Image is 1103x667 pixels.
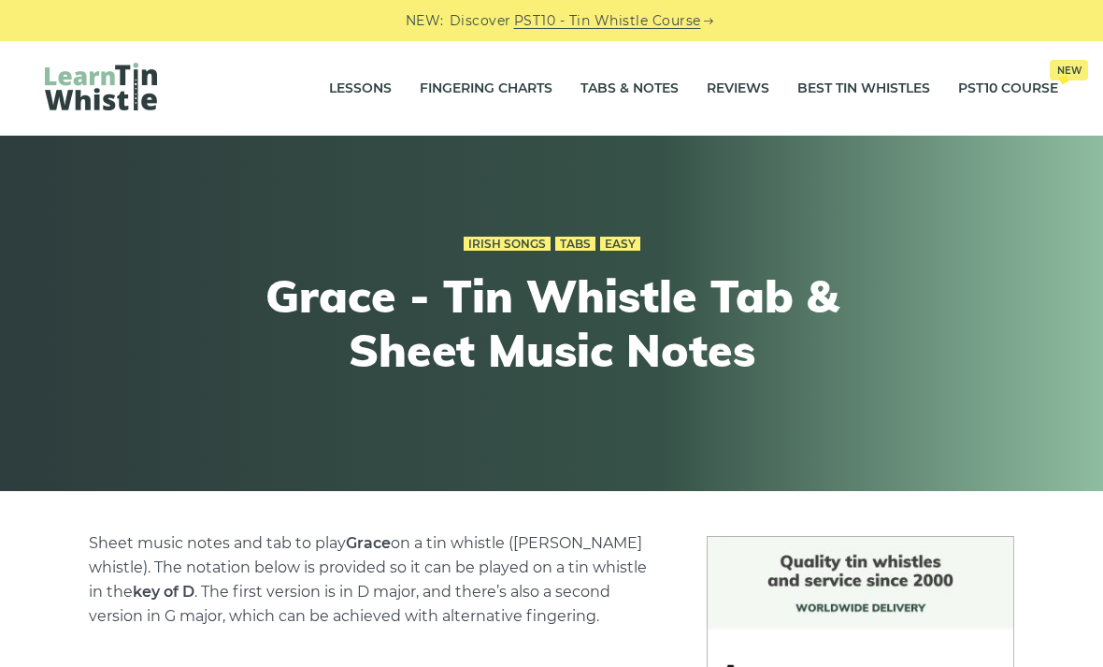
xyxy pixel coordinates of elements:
[1050,60,1088,80] span: New
[580,65,679,112] a: Tabs & Notes
[133,583,194,601] strong: key of D
[89,531,661,629] p: Sheet music notes and tab to play on a tin whistle ([PERSON_NAME] whistle). The notation below is...
[555,237,595,252] a: Tabs
[346,534,391,552] strong: Grace
[45,63,157,110] img: LearnTinWhistle.com
[958,65,1058,112] a: PST10 CourseNew
[797,65,930,112] a: Best Tin Whistles
[464,237,551,252] a: Irish Songs
[707,65,769,112] a: Reviews
[420,65,552,112] a: Fingering Charts
[329,65,392,112] a: Lessons
[208,269,895,377] h1: Grace - Tin Whistle Tab & Sheet Music Notes
[600,237,640,252] a: Easy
